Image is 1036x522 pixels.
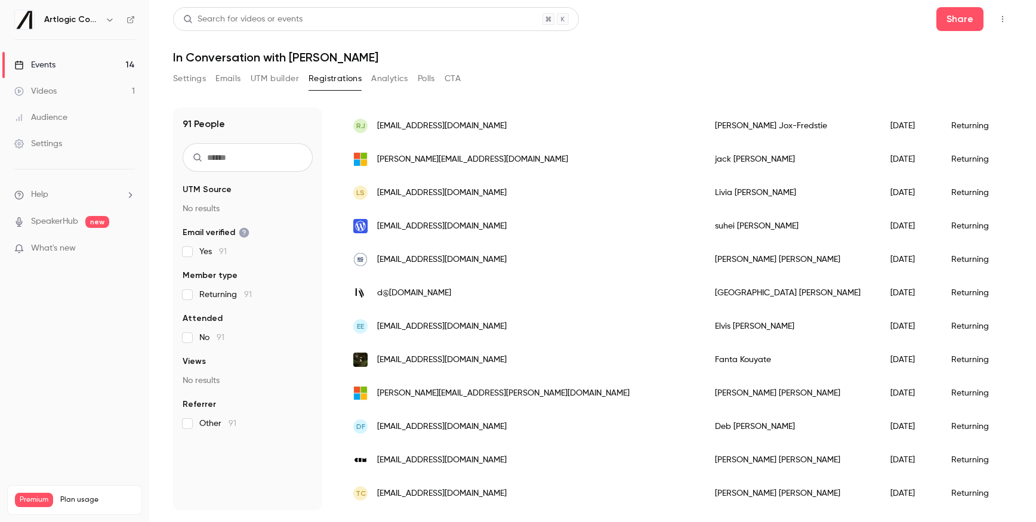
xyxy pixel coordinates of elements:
span: Email verified [183,227,249,239]
span: new [85,216,109,228]
span: Member type [183,270,238,282]
button: CTA [445,69,461,88]
div: Returning [939,376,1015,410]
span: [EMAIL_ADDRESS][DOMAIN_NAME] [377,187,507,199]
span: 91 [217,333,224,342]
div: [DATE] [878,176,939,209]
div: Returning [939,477,1015,510]
section: facet-groups [183,184,313,430]
span: Returning [199,289,252,301]
div: [DATE] [878,243,939,276]
div: [DATE] [878,477,939,510]
span: [EMAIL_ADDRESS][DOMAIN_NAME] [377,120,507,132]
span: TC [356,488,366,499]
div: [PERSON_NAME] [PERSON_NAME] [703,443,878,477]
div: [DATE] [878,410,939,443]
div: [PERSON_NAME] [PERSON_NAME] [703,376,878,410]
h6: Artlogic Connect 2025 [44,14,100,26]
span: 91 [244,291,252,299]
div: [DATE] [878,343,939,376]
div: [GEOGRAPHIC_DATA] [PERSON_NAME] [703,276,878,310]
span: Yes [199,246,227,258]
div: Fanta Kouyate [703,343,878,376]
span: LS [356,187,365,198]
img: outlook.com [353,386,368,400]
div: [DATE] [878,376,939,410]
div: [DATE] [878,209,939,243]
span: [EMAIL_ADDRESS][DOMAIN_NAME] [377,254,507,266]
div: Returning [939,209,1015,243]
span: Views [183,356,206,367]
img: devonvandervoort.com [353,286,368,300]
a: SpeakerHub [31,215,78,228]
span: [EMAIL_ADDRESS][DOMAIN_NAME] [377,487,507,500]
span: DF [356,421,365,432]
span: [PERSON_NAME][EMAIL_ADDRESS][DOMAIN_NAME] [377,153,568,166]
span: Plan usage [60,495,134,505]
span: Referrer [183,399,216,410]
span: UTM Source [183,184,232,196]
img: outlook.com [353,152,368,166]
span: Help [31,189,48,201]
span: What's new [31,242,76,255]
iframe: Noticeable Trigger [121,243,135,254]
span: Other [199,418,236,430]
img: Artlogic Connect 2025 [15,10,34,29]
div: [PERSON_NAME] [PERSON_NAME] [703,477,878,510]
div: [DATE] [878,310,939,343]
div: [DATE] [878,143,939,176]
span: d@[DOMAIN_NAME] [377,287,451,299]
div: Returning [939,310,1015,343]
span: Premium [15,493,53,507]
span: [EMAIL_ADDRESS][DOMAIN_NAME] [377,320,507,333]
img: createdbymonkeys.com [353,453,368,467]
div: Elvis [PERSON_NAME] [703,310,878,343]
span: [EMAIL_ADDRESS][DOMAIN_NAME] [377,220,507,233]
div: Returning [939,276,1015,310]
p: No results [183,375,313,387]
div: Returning [939,343,1015,376]
button: Registrations [309,69,362,88]
div: [PERSON_NAME] [PERSON_NAME] [703,243,878,276]
span: [EMAIL_ADDRESS][DOMAIN_NAME] [377,454,507,467]
div: [DATE] [878,109,939,143]
span: [EMAIL_ADDRESS][DOMAIN_NAME] [377,354,507,366]
img: fantakouyate.com [353,353,368,367]
div: jack [PERSON_NAME] [703,143,878,176]
div: [DATE] [878,276,939,310]
div: Returning [939,443,1015,477]
div: Returning [939,176,1015,209]
button: Emails [215,69,240,88]
div: Videos [14,85,57,97]
img: suhei.fr [353,219,368,233]
div: Deb [PERSON_NAME] [703,410,878,443]
div: Returning [939,243,1015,276]
span: No [199,332,224,344]
li: help-dropdown-opener [14,189,135,201]
h1: 91 People [183,117,225,131]
img: kg-legal.pl [353,252,368,267]
span: [EMAIL_ADDRESS][DOMAIN_NAME] [377,421,507,433]
span: [PERSON_NAME][EMAIL_ADDRESS][PERSON_NAME][DOMAIN_NAME] [377,387,630,400]
div: Returning [939,410,1015,443]
div: suhei [PERSON_NAME] [703,209,878,243]
button: Polls [418,69,435,88]
span: EE [357,321,364,332]
span: Attended [183,313,223,325]
button: Share [936,7,983,31]
div: Returning [939,143,1015,176]
span: RJ [356,121,365,131]
h1: In Conversation with [PERSON_NAME] [173,50,1012,64]
div: Settings [14,138,62,150]
button: Settings [173,69,206,88]
div: Events [14,59,55,71]
div: Search for videos or events [183,13,303,26]
div: Returning [939,109,1015,143]
div: [PERSON_NAME] Jox-Fredstie [703,109,878,143]
span: 91 [219,248,227,256]
div: Audience [14,112,67,123]
button: Analytics [371,69,408,88]
span: 91 [229,419,236,428]
p: No results [183,203,313,215]
button: UTM builder [251,69,299,88]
